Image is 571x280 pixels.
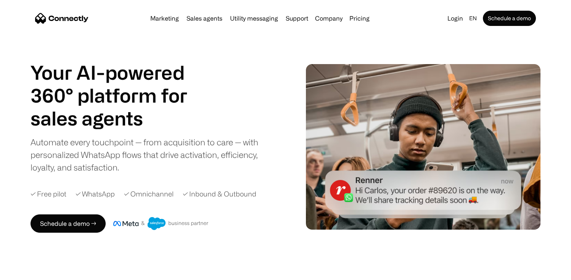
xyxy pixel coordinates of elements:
div: en [466,13,481,24]
a: home [35,13,88,24]
a: Utility messaging [227,15,281,21]
h1: sales agents [31,107,206,130]
ul: Language list [15,267,46,277]
div: Company [315,13,343,24]
a: Support [283,15,311,21]
h1: Your AI-powered 360° platform for [31,61,206,107]
img: Meta and Salesforce business partner badge. [113,217,209,230]
div: ✓ WhatsApp [76,189,115,199]
aside: Language selected: English [8,266,46,277]
a: Pricing [346,15,373,21]
div: ✓ Free pilot [31,189,66,199]
div: Automate every touchpoint — from acquisition to care — with personalized WhatsApp flows that driv... [31,136,271,174]
a: Login [444,13,466,24]
a: Marketing [147,15,182,21]
div: ✓ Inbound & Outbound [183,189,256,199]
div: en [469,13,477,24]
div: ✓ Omnichannel [124,189,174,199]
div: carousel [31,107,206,130]
a: Schedule a demo → [31,214,106,233]
a: Sales agents [183,15,225,21]
div: Company [313,13,345,24]
a: Schedule a demo [483,11,536,26]
div: 1 of 4 [31,107,206,130]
